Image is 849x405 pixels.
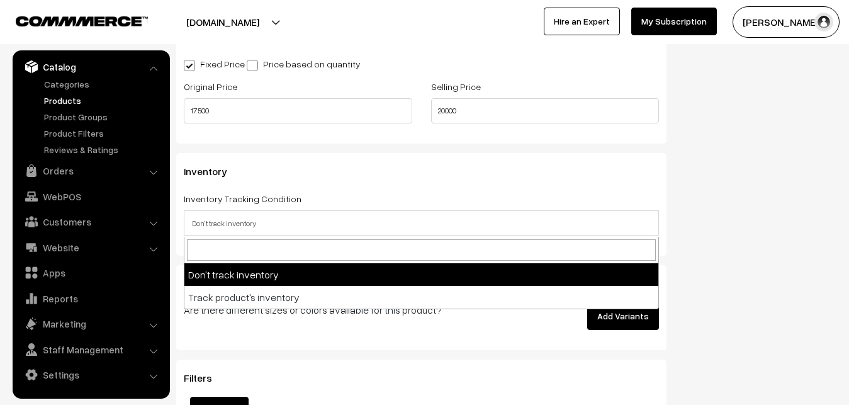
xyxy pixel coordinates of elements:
input: Original Price [184,98,412,123]
a: Catalog [16,55,166,78]
p: Are there different sizes or colors available for this product? [184,302,494,317]
label: Original Price [184,80,237,93]
a: Categories [41,77,166,91]
a: Apps [16,261,166,284]
img: user [814,13,833,31]
li: Don't track inventory [184,263,658,286]
button: Add Variants [587,302,659,330]
a: Reviews & Ratings [41,143,166,156]
a: COMMMERCE [16,13,126,28]
span: Don't track inventory [184,210,659,236]
button: [DOMAIN_NAME] [142,6,303,38]
label: Price based on quantity [247,57,361,71]
label: Selling Price [431,80,481,93]
span: Inventory [184,165,242,178]
a: WebPOS [16,185,166,208]
a: Product Filters [41,127,166,140]
label: Inventory Tracking Condition [184,192,301,205]
a: Marketing [16,312,166,335]
a: My Subscription [631,8,717,35]
li: Track product's inventory [184,286,658,309]
a: Website [16,236,166,259]
span: Filters [184,372,227,384]
a: Products [41,94,166,107]
a: Staff Management [16,338,166,361]
a: Product Groups [41,110,166,123]
a: Orders [16,159,166,182]
input: Selling Price [431,98,660,123]
a: Hire an Expert [544,8,620,35]
button: [PERSON_NAME] [733,6,840,38]
a: Reports [16,287,166,310]
span: Don't track inventory [184,212,658,234]
a: Settings [16,363,166,386]
label: Fixed Price [184,57,245,71]
img: COMMMERCE [16,16,148,26]
a: Customers [16,210,166,233]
